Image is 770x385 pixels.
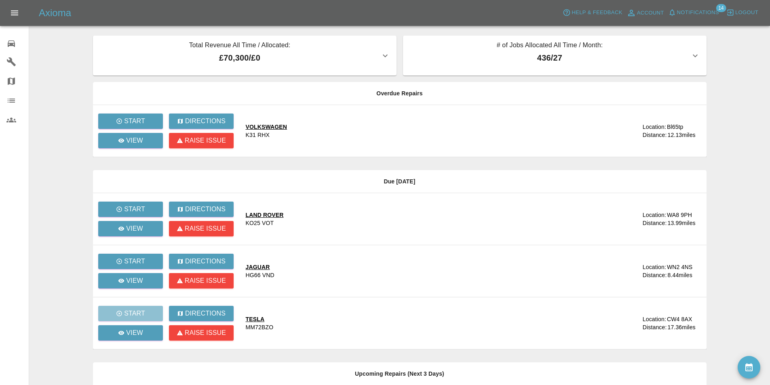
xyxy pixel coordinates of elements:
div: WN2 4NS [667,263,692,271]
th: Overdue Repairs [93,82,707,105]
button: Start [98,114,163,129]
div: Location: [643,123,666,131]
button: Directions [169,114,234,129]
p: View [126,136,143,145]
div: HG66 VND [246,271,274,279]
a: View [98,221,163,236]
div: Distance: [643,271,667,279]
button: availability [738,356,760,379]
div: 17.36 miles [668,323,700,331]
div: KO25 VOT [246,219,274,227]
a: Account [624,6,666,19]
p: Start [124,204,145,214]
button: Total Revenue All Time / Allocated:£70,300/£0 [93,36,397,76]
div: Location: [643,315,666,323]
button: # of Jobs Allocated All Time / Month:436/27 [403,36,707,76]
p: Start [124,257,145,266]
p: Directions [185,257,225,266]
a: VOLKSWAGENK31 RHX [246,123,601,139]
a: View [98,273,163,288]
div: K31 RHX [246,131,270,139]
h5: Axioma [39,6,71,19]
button: Raise issue [169,273,234,288]
button: Start [98,202,163,217]
button: Start [98,254,163,269]
button: Notifications [666,6,721,19]
div: Distance: [643,323,667,331]
p: View [126,224,143,234]
div: WA8 9PH [667,211,692,219]
p: Directions [185,204,225,214]
p: Raise issue [184,136,226,145]
div: LAND ROVER [246,211,284,219]
div: 13.99 miles [668,219,700,227]
p: Raise issue [184,276,226,286]
p: # of Jobs Allocated All Time / Month: [409,40,690,52]
button: Raise issue [169,133,234,148]
a: View [98,133,163,148]
a: JAGUARHG66 VND [246,263,601,279]
span: Account [637,8,664,18]
a: Location:WN2 4NSDistance:8.44miles [607,263,700,279]
a: Location:Bl65tpDistance:12.13miles [607,123,700,139]
p: Raise issue [184,224,226,234]
div: TESLA [246,315,274,323]
p: Raise issue [184,328,226,338]
a: TESLAMM72BZO [246,315,601,331]
div: Distance: [643,219,667,227]
p: Start [124,116,145,126]
div: JAGUAR [246,263,274,271]
th: Due [DATE] [93,170,707,193]
p: Total Revenue All Time / Allocated: [99,40,380,52]
button: Directions [169,202,234,217]
div: CW4 8AX [667,315,692,323]
div: Location: [643,263,666,271]
div: VOLKSWAGEN [246,123,287,131]
button: Logout [724,6,760,19]
span: Logout [735,8,758,17]
a: Location:WA8 9PHDistance:13.99miles [607,211,700,227]
button: Raise issue [169,221,234,236]
button: Raise issue [169,325,234,341]
p: 436 / 27 [409,52,690,64]
div: MM72BZO [246,323,274,331]
button: Directions [169,254,234,269]
p: £70,300 / £0 [99,52,380,64]
p: View [126,328,143,338]
button: Open drawer [5,3,24,23]
div: Bl65tp [667,123,684,131]
div: Distance: [643,131,667,139]
div: 12.13 miles [668,131,700,139]
span: Notifications [677,8,719,17]
div: 8.44 miles [668,271,700,279]
a: Location:CW4 8AXDistance:17.36miles [607,315,700,331]
a: View [98,325,163,341]
p: Directions [185,116,225,126]
p: View [126,276,143,286]
button: Help & Feedback [561,6,624,19]
button: Directions [169,306,234,321]
span: 14 [716,4,726,12]
a: LAND ROVERKO25 VOT [246,211,601,227]
span: Help & Feedback [572,8,622,17]
div: Location: [643,211,666,219]
p: Directions [185,309,225,318]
